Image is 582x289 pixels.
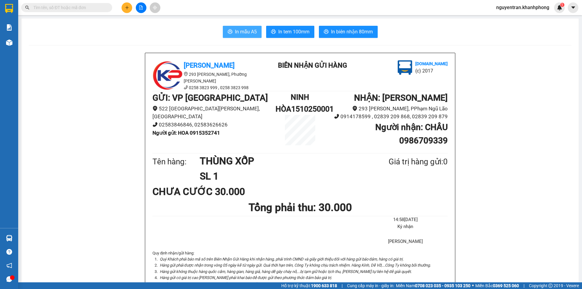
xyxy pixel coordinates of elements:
b: GỬI : VP [GEOGRAPHIC_DATA] [152,93,268,103]
span: In biên nhận 80mm [331,28,373,35]
span: copyright [548,284,553,288]
div: Giá trị hàng gửi: 0 [359,156,448,168]
span: In tem 100mm [278,28,309,35]
span: ⚪️ [472,284,474,287]
span: aim [153,5,157,10]
sup: 1 [560,3,564,7]
span: printer [324,29,329,35]
button: printerIn mẫu A5 [223,26,262,38]
span: printer [228,29,232,35]
button: caret-down [568,2,578,13]
span: message [6,276,12,282]
li: 14:58[DATE] [363,216,448,223]
button: printerIn tem 100mm [266,26,314,38]
span: environment [152,106,158,111]
span: plus [125,5,129,10]
b: Người nhận : CHÂU 0986709339 [375,122,448,146]
span: nguyentran.khanhphong [491,4,554,11]
img: icon-new-feature [557,5,562,10]
span: Miền Nam [396,282,470,289]
span: | [523,282,524,289]
li: 02583846846, 02583626626 [152,121,276,129]
button: aim [150,2,160,13]
span: file-add [139,5,143,10]
span: question-circle [6,249,12,255]
span: In mẫu A5 [235,28,257,35]
i: Hàng gửi có giá trị cao [PERSON_NAME] phải khai báo để được gửi theo phương thức đảm bảo giá trị. [160,275,332,280]
b: [DOMAIN_NAME] [415,61,448,66]
button: printerIn biên nhận 80mm [319,26,378,38]
span: phone [334,114,339,119]
button: plus [122,2,132,13]
li: 0258 3823 999 , 0258 3823 998 [152,84,262,91]
h1: Tổng phải thu: 30.000 [152,199,448,216]
span: 1 [561,3,563,7]
span: phone [152,122,158,127]
li: [PERSON_NAME] [363,238,448,245]
span: environment [352,106,357,111]
img: warehouse-icon [6,39,12,46]
button: file-add [136,2,146,13]
li: (c) 2017 [415,67,448,75]
div: Tên hàng: [152,156,200,168]
b: Người gửi : HOA 0915352741 [152,130,220,136]
span: caret-down [570,5,576,10]
i: Hàng gửi phải được nhận trong vòng 05 ngày kể từ ngày gửi. Quá thời hạn trên, Công Ty không chịu ... [160,263,431,267]
div: CHƯA CƯỚC 30.000 [152,184,250,199]
span: notification [6,263,12,268]
span: Cung cấp máy in - giấy in: [347,282,394,289]
li: Ký nhận [363,223,448,230]
strong: 0369 525 060 [493,283,519,288]
strong: 0708 023 035 - 0935 103 250 [415,283,470,288]
li: 293 [PERSON_NAME], Phường [PERSON_NAME] [152,71,262,84]
input: Tìm tên, số ĐT hoặc mã đơn [33,4,105,11]
h1: THÙNG XỐP [200,153,359,169]
i: Quý Khách phải báo mã số trên Biên Nhận Gửi Hàng khi nhận hàng, phải trình CMND và giấy giới thiệ... [160,257,403,261]
span: phone [184,85,188,89]
span: Miền Bắc [475,282,519,289]
li: 522 [GEOGRAPHIC_DATA][PERSON_NAME], [GEOGRAPHIC_DATA] [152,105,276,121]
b: BIÊN NHẬN GỬI HÀNG [278,62,347,69]
span: printer [271,29,276,35]
span: environment [184,72,188,76]
span: Hỗ trợ kỹ thuật: [281,282,337,289]
img: logo.jpg [398,60,412,75]
i: Trường hợp hàng mất, Công Ty bồi thường 100% đúng với giá trị Khách Hàng khai báo, nếu không khai... [160,282,425,286]
i: Hàng gửi không thuộc hàng quốc cấm, hàng gian, hàng giả, hàng dễ gây cháy nổ,...bị tạm giữ hoặc t... [160,269,412,274]
b: NHẬN : [PERSON_NAME] [354,93,448,103]
li: 0914178599 , 02839 209 868, 02839 209 879 [325,113,448,121]
span: search [25,5,29,10]
img: solution-icon [6,24,12,31]
b: [PERSON_NAME] [184,62,235,69]
img: logo.jpg [152,60,183,91]
img: logo-vxr [5,4,13,13]
strong: 1900 633 818 [311,283,337,288]
img: warehouse-icon [6,235,12,241]
h1: NINH HÒA1510250001 [276,91,325,115]
span: | [342,282,343,289]
h1: SL 1 [200,169,359,184]
li: 293 [PERSON_NAME], PPhạm Ngũ Lão [325,105,448,113]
